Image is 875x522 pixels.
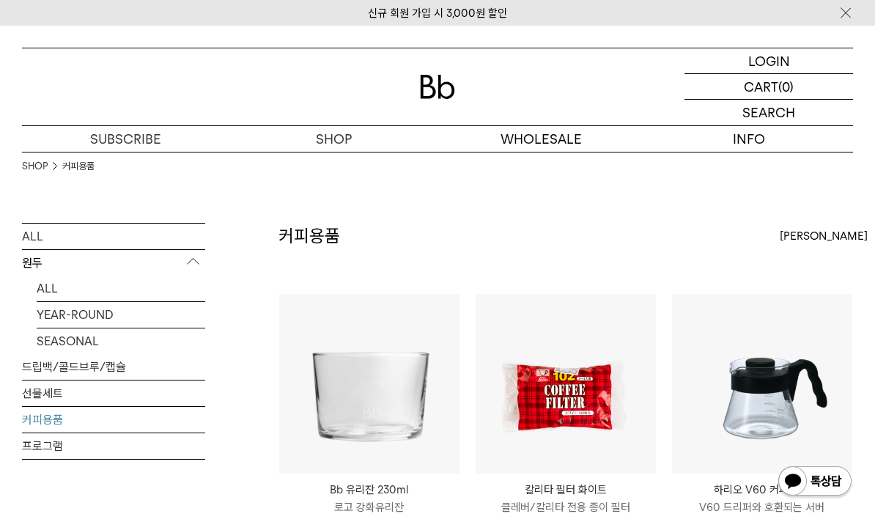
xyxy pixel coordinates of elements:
p: SEARCH [742,100,795,125]
img: 하리오 V60 커피 서버 [672,294,852,474]
a: 선물세트 [22,381,205,406]
p: Bb 유리잔 230ml [279,481,459,499]
a: 하리오 V60 커피 서버 V60 드리퍼와 호환되는 서버 [672,481,852,516]
img: 로고 [420,75,455,99]
a: SHOP [22,159,48,174]
p: 칼리타 필터 화이트 [476,481,656,499]
a: ALL [22,224,205,249]
a: SHOP [230,126,438,152]
a: 커피용품 [62,159,95,174]
a: CART (0) [684,74,853,100]
p: WHOLESALE [437,126,646,152]
a: 신규 회원 가입 시 3,000원 할인 [368,7,507,20]
p: 로고 강화유리잔 [279,499,459,516]
a: SUBSCRIBE [22,126,230,152]
a: Bb 유리잔 230ml 로고 강화유리잔 [279,481,459,516]
a: 프로그램 [22,433,205,459]
a: 드립백/콜드브루/캡슐 [22,354,205,380]
img: Bb 유리잔 230ml [279,294,459,474]
a: YEAR-ROUND [37,302,205,328]
a: SEASONAL [37,328,205,354]
a: ALL [37,276,205,301]
img: 칼리타 필터 화이트 [476,294,656,474]
span: [PERSON_NAME] [780,227,868,245]
p: 클레버/칼리타 전용 종이 필터 [476,499,656,516]
img: 카카오톡 채널 1:1 채팅 버튼 [777,465,853,500]
p: (0) [778,74,794,99]
p: 하리오 V60 커피 서버 [672,481,852,499]
p: 원두 [22,250,205,276]
a: LOGIN [684,48,853,74]
p: LOGIN [748,48,790,73]
a: 커피용품 [22,407,205,433]
p: V60 드리퍼와 호환되는 서버 [672,499,852,516]
p: INFO [646,126,854,152]
h2: 커피용품 [278,224,340,249]
a: 칼리타 필터 화이트 클레버/칼리타 전용 종이 필터 [476,481,656,516]
p: CART [744,74,778,99]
